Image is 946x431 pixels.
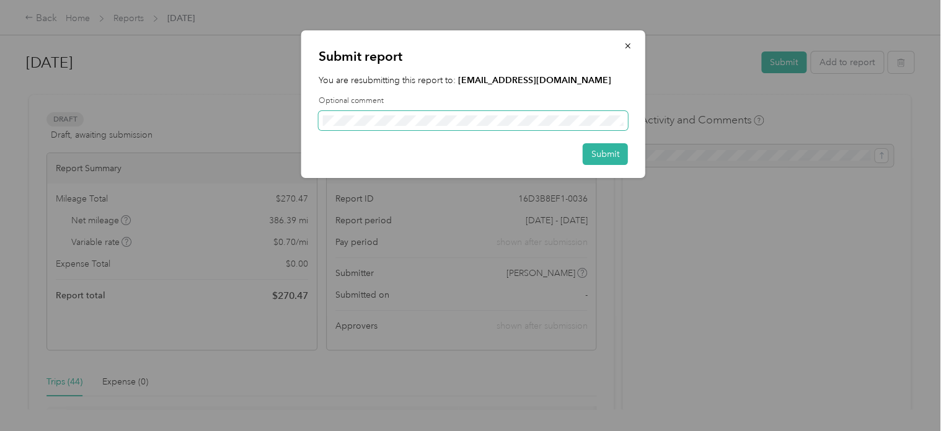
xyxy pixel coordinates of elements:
p: Submit report [319,48,628,65]
label: Optional comment [319,96,628,107]
iframe: Everlance-gr Chat Button Frame [877,362,946,431]
p: You are resubmitting this report to: [319,74,628,87]
button: Submit [583,143,628,165]
strong: [EMAIL_ADDRESS][DOMAIN_NAME] [458,75,611,86]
